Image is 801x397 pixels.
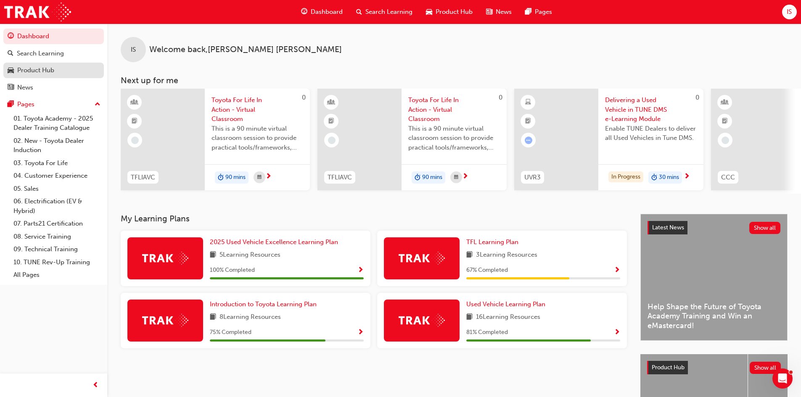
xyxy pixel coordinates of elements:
[218,172,224,183] span: duration-icon
[357,267,364,274] span: Show Progress
[357,327,364,338] button: Show Progress
[648,221,780,234] a: Latest NewsShow all
[496,7,512,17] span: News
[210,328,251,337] span: 75 % Completed
[210,237,341,247] a: 2025 Used Vehicle Excellence Learning Plan
[8,101,14,108] span: pages-icon
[328,97,334,108] span: learningResourceType_INSTRUCTOR_LED-icon
[399,314,445,327] img: Trak
[211,124,303,152] span: This is a 90 minute virtual classroom session to provide practical tools/frameworks, behaviours a...
[219,312,281,323] span: 8 Learning Resources
[466,300,549,309] a: Used Vehicle Learning Plan
[10,134,104,157] a: 02. New - Toyota Dealer Induction
[10,182,104,195] a: 05. Sales
[499,94,502,101] span: 0
[302,94,306,101] span: 0
[695,94,699,101] span: 0
[608,171,643,183] div: In Progress
[466,238,518,246] span: TFL Learning Plan
[647,361,781,374] a: Product HubShow all
[17,83,33,92] div: News
[210,266,255,275] span: 100 % Completed
[10,195,104,217] a: 06. Electrification (EV & Hybrid)
[721,173,735,182] span: CCC
[476,250,537,260] span: 3 Learning Resources
[10,268,104,281] a: All Pages
[782,5,797,19] button: IS
[3,46,104,61] a: Search Learning
[210,300,320,309] a: Introduction to Toyota Learning Plan
[10,217,104,230] a: 07. Parts21 Certification
[10,157,104,170] a: 03. Toyota For Life
[749,222,781,234] button: Show all
[10,256,104,269] a: 10. TUNE Rev-Up Training
[210,250,216,260] span: book-icon
[614,329,620,337] span: Show Progress
[107,76,801,85] h3: Next up for me
[131,45,136,55] span: IS
[614,267,620,274] span: Show Progress
[466,250,473,260] span: book-icon
[17,49,64,58] div: Search Learning
[8,33,14,40] span: guage-icon
[357,265,364,276] button: Show Progress
[328,116,334,127] span: booktick-icon
[466,237,522,247] a: TFL Learning Plan
[225,173,246,182] span: 90 mins
[219,250,280,260] span: 5 Learning Resources
[294,3,349,21] a: guage-iconDashboard
[3,80,104,95] a: News
[454,172,458,183] span: calendar-icon
[466,328,508,337] span: 81 % Completed
[722,137,729,144] span: learningRecordVerb_NONE-icon
[356,7,362,17] span: search-icon
[605,95,697,124] span: Delivering a Used Vehicle in TUNE DMS e-Learning Module
[3,63,104,78] a: Product Hub
[535,7,552,17] span: Pages
[466,300,545,308] span: Used Vehicle Learning Plan
[149,45,342,55] span: Welcome back , [PERSON_NAME] [PERSON_NAME]
[131,173,155,182] span: TFLIAVC
[787,7,792,17] span: IS
[311,7,343,17] span: Dashboard
[408,124,500,152] span: This is a 90 minute virtual classroom session to provide practical tools/frameworks, behaviours a...
[399,252,445,265] img: Trak
[419,3,479,21] a: car-iconProduct Hub
[525,116,531,127] span: booktick-icon
[514,89,703,190] a: 0UVR3Delivering a Used Vehicle in TUNE DMS e-Learning ModuleEnable TUNE Dealers to deliver all Us...
[132,116,137,127] span: booktick-icon
[426,7,432,17] span: car-icon
[651,172,657,183] span: duration-icon
[10,169,104,182] a: 04. Customer Experience
[132,97,137,108] span: learningResourceType_INSTRUCTOR_LED-icon
[436,7,473,17] span: Product Hub
[3,97,104,112] button: Pages
[210,300,317,308] span: Introduction to Toyota Learning Plan
[525,137,532,144] span: learningRecordVerb_ATTEMPT-icon
[684,173,690,181] span: next-icon
[8,84,14,92] span: news-icon
[640,214,788,341] a: Latest NewsShow allHelp Shape the Future of Toyota Academy Training and Win an eMastercard!
[722,116,728,127] span: booktick-icon
[614,265,620,276] button: Show Progress
[93,380,99,391] span: prev-icon
[605,124,697,143] span: Enable TUNE Dealers to deliver all Used Vehicles in Tune DMS.
[328,137,336,144] span: learningRecordVerb_NONE-icon
[466,312,473,323] span: book-icon
[142,252,188,265] img: Trak
[4,3,71,21] img: Trak
[614,327,620,338] button: Show Progress
[652,364,685,371] span: Product Hub
[415,172,420,183] span: duration-icon
[525,97,531,108] span: learningResourceType_ELEARNING-icon
[659,173,679,182] span: 30 mins
[3,29,104,44] a: Dashboard
[257,172,262,183] span: calendar-icon
[142,314,188,327] img: Trak
[8,50,13,58] span: search-icon
[10,230,104,243] a: 08. Service Training
[652,224,684,231] span: Latest News
[121,89,310,190] a: 0TFLIAVCToyota For Life In Action - Virtual ClassroomThis is a 90 minute virtual classroom sessio...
